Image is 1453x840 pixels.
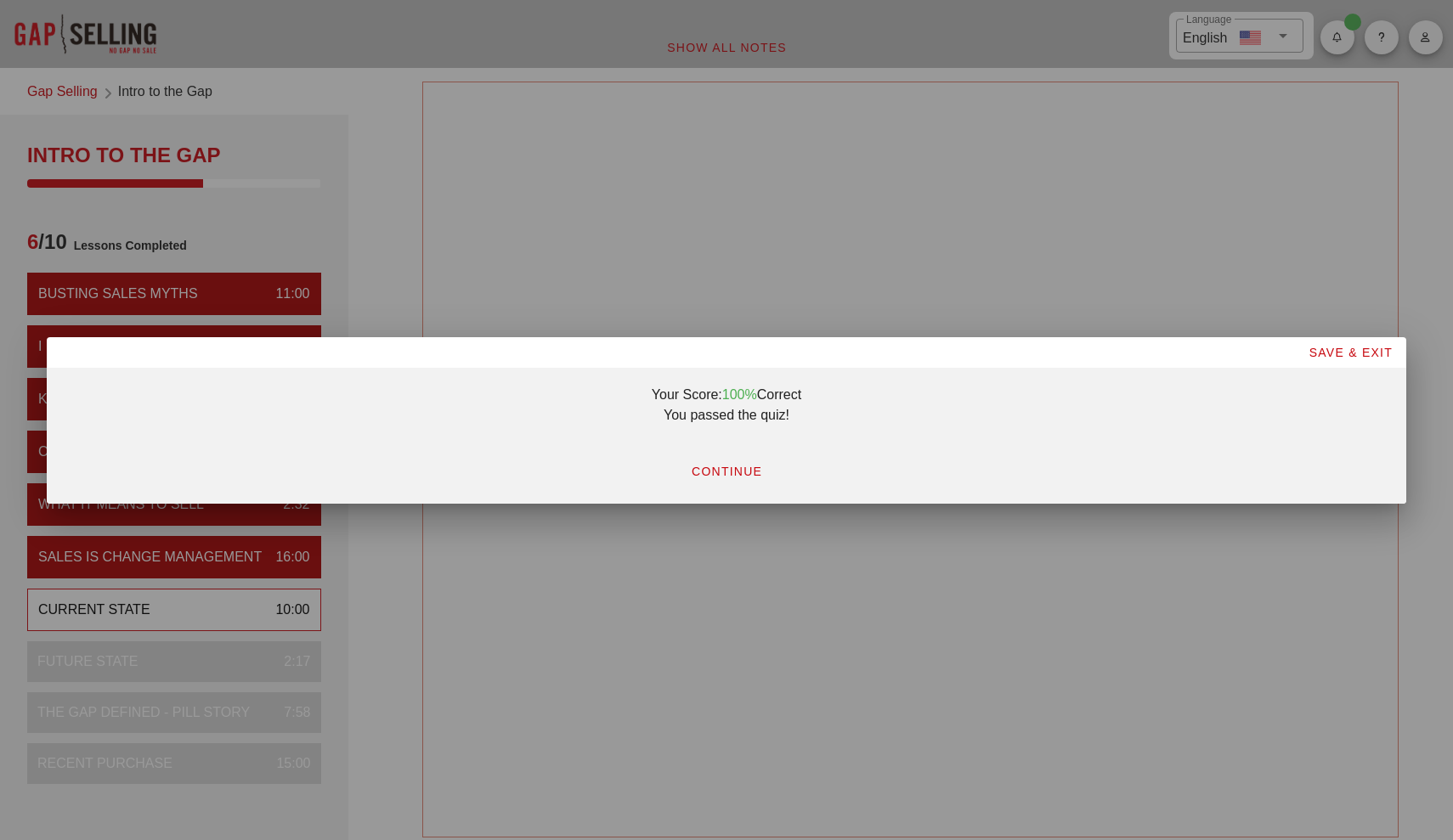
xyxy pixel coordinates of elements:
[722,387,757,402] span: 100%
[1308,346,1393,359] span: SAVE & EXIT
[677,456,776,487] button: CONTINUE
[1294,337,1406,368] button: SAVE & EXIT
[64,405,1389,426] div: You passed the quiz!
[691,465,762,478] span: CONTINUE
[64,385,1389,405] div: Your Score: Correct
